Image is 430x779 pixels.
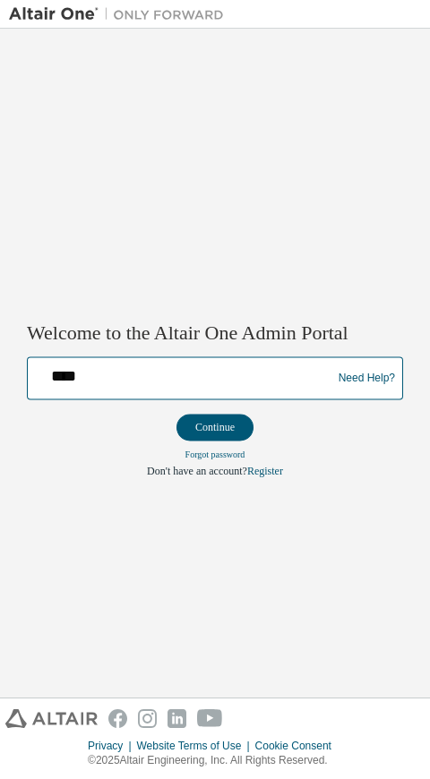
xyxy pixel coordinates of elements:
img: linkedin.svg [168,709,186,728]
p: © 2025 Altair Engineering, Inc. All Rights Reserved. [88,753,342,768]
a: Need Help? [339,378,395,379]
img: instagram.svg [138,709,157,728]
img: altair_logo.svg [5,709,98,728]
div: Cookie Consent [255,739,342,753]
div: Website Terms of Use [137,739,255,753]
h2: Welcome to the Altair One Admin Portal [27,321,403,346]
span: Don't have an account? [147,466,247,478]
img: youtube.svg [197,709,223,728]
a: Register [247,466,283,478]
button: Continue [176,415,254,441]
div: Privacy [88,739,136,753]
img: Altair One [9,5,233,23]
a: Forgot password [185,450,245,460]
img: facebook.svg [108,709,127,728]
